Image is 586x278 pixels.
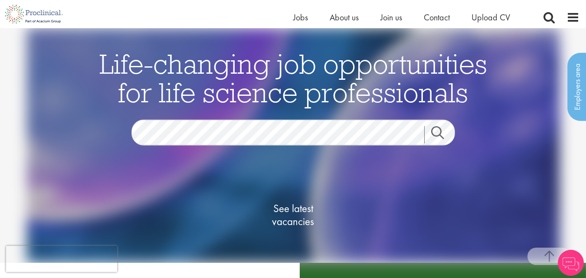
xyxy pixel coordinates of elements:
a: See latestvacancies [250,167,337,262]
span: Life-changing job opportunities for life science professionals [99,46,487,109]
a: Job search submit button [424,126,462,143]
a: Join us [380,12,402,23]
iframe: reCAPTCHA [6,246,117,272]
a: Contact [424,12,450,23]
span: See latest vacancies [250,202,337,228]
img: candidate home [26,28,560,263]
img: Chatbot [558,250,584,276]
a: Upload CV [471,12,510,23]
a: Jobs [293,12,308,23]
a: About us [330,12,359,23]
